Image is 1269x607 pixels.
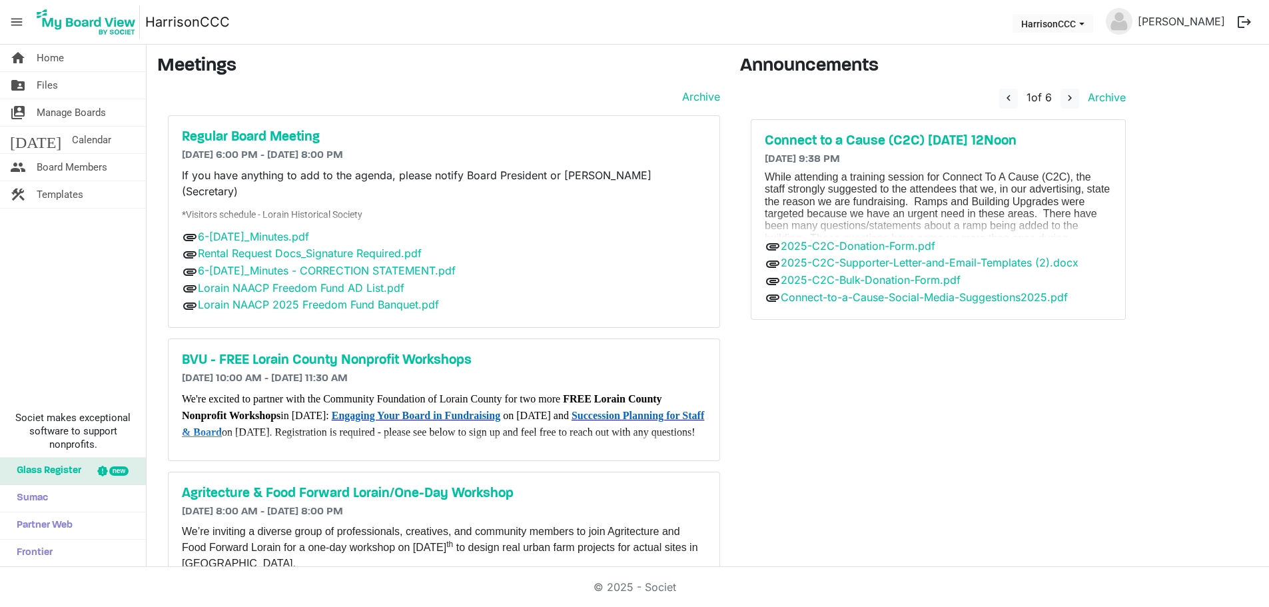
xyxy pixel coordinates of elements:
[781,239,935,253] a: 2025-C2C-Donation-Form.pdf
[182,372,706,385] h6: [DATE] 10:00 AM - [DATE] 11:30 AM
[765,133,1112,149] a: Connect to a Cause (C2C) [DATE] 12Noon
[765,239,781,255] span: attachment
[765,256,781,272] span: attachment
[1230,8,1258,36] button: logout
[10,485,48,512] span: Sumac
[182,264,198,280] span: attachment
[157,55,720,78] h3: Meetings
[37,99,106,126] span: Manage Boards
[198,247,422,260] a: Rental Request Docs_Signature Required.pdf
[182,393,662,421] b: FREE Lorain County Nonprofit Workshops
[446,540,453,549] sup: th
[10,512,73,539] span: Partner Web
[198,230,309,243] a: 6-[DATE]_Minutes.pdf
[765,154,840,165] span: [DATE] 9:38 PM
[182,352,706,368] a: BVU - FREE Lorain County Nonprofit Workshops
[182,526,698,569] span: We’re inviting a diverse group of professionals, creatives, and community members to join Agritec...
[999,89,1018,109] button: navigate_before
[10,99,26,126] span: switch_account
[677,89,720,105] a: Archive
[10,540,53,566] span: Frontier
[10,458,81,484] span: Glass Register
[781,256,1078,269] a: 2025-C2C-Supporter-Letter-and-Email-Templates (2).docx
[182,506,706,518] h6: [DATE] 8:00 AM - [DATE] 8:00 PM
[109,466,129,476] div: new
[182,247,198,263] span: attachment
[1082,91,1126,104] a: Archive
[182,281,198,297] span: attachment
[6,411,140,451] span: Societ makes exceptional software to support nonprofits.
[182,393,662,421] span: We're excited to partner with the Community Foundation of Lorain County for two more in [DATE]:
[1060,89,1079,109] button: navigate_next
[222,426,695,438] span: on [DATE]. Registration is required - please see below to sign up and feel free to reach out with...
[72,127,111,153] span: Calendar
[765,171,1112,318] p: While attending a training session for Connect To A Cause (C2C), the staff strongly suggested to ...
[182,486,706,502] a: Agritecture & Food Forward Lorain/One-Day Workshop
[198,264,456,277] a: 6-[DATE]_Minutes - CORRECTION STATEMENT.pdf
[765,290,781,306] span: attachment
[182,298,198,314] span: attachment
[1003,92,1015,104] span: navigate_before
[33,5,145,39] a: My Board View Logo
[4,9,29,35] span: menu
[10,127,61,153] span: [DATE]
[781,291,1068,304] a: Connect-to-a-Cause-Social-Media-Suggestions2025.pdf
[145,9,230,35] a: HarrisonCCC
[10,181,26,208] span: construction
[332,410,500,421] a: Engaging Your Board in Fundraising
[37,72,58,99] span: Files
[1132,8,1230,35] a: [PERSON_NAME]
[594,580,676,594] a: © 2025 - Societ
[33,5,140,39] img: My Board View Logo
[740,55,1136,78] h3: Announcements
[10,154,26,181] span: people
[10,72,26,99] span: folder_shared
[182,129,706,145] a: Regular Board Meeting
[1013,14,1093,33] button: HarrisonCCC dropdownbutton
[10,45,26,71] span: home
[198,298,439,311] a: Lorain NAACP 2025 Freedom Fund Banquet.pdf
[1106,8,1132,35] img: no-profile-picture.svg
[182,167,706,199] p: If you have anything to add to the agenda, please notify Board President or [PERSON_NAME] (Secret...
[1027,91,1031,104] span: 1
[1064,92,1076,104] span: navigate_next
[37,45,64,71] span: Home
[37,181,83,208] span: Templates
[182,209,362,220] span: *Visitors schedule - Lorain Historical Society
[1027,91,1052,104] span: of 6
[182,149,706,162] h6: [DATE] 6:00 PM - [DATE] 8:00 PM
[781,273,961,287] a: 2025-C2C-Bulk-Donation-Form.pdf
[182,229,198,245] span: attachment
[503,410,572,421] span: on [DATE] and
[37,154,107,181] span: Board Members
[198,281,404,295] a: Lorain NAACP Freedom Fund AD List.pdf
[765,273,781,289] span: attachment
